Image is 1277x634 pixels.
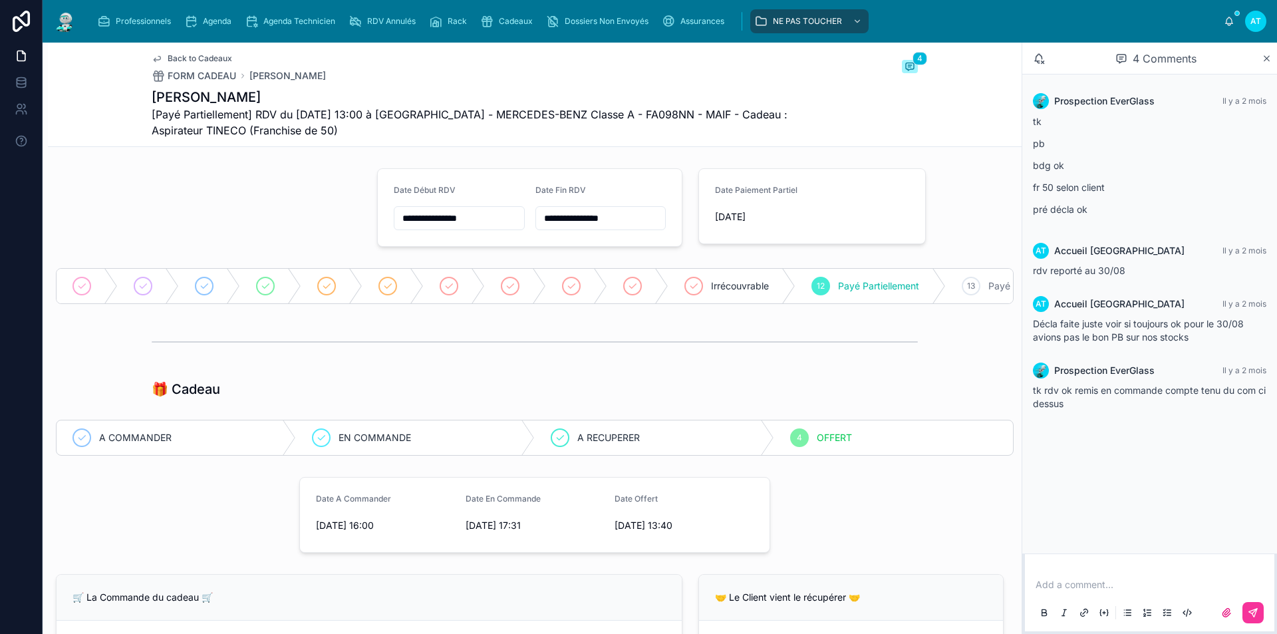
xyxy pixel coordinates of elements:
[1133,51,1197,67] span: 4 Comments
[93,9,180,33] a: Professionnels
[1033,202,1266,216] p: pré décla ok
[168,69,236,82] span: FORM CADEAU
[72,591,213,603] span: 🛒 La Commande du cadeau 🛒
[902,60,918,76] button: 4
[316,494,391,504] span: Date A Commander
[715,591,860,603] span: 🤝 Le Client vient le récupérer 🤝
[838,279,919,293] span: Payé Partiellement
[1250,16,1261,27] span: AT
[817,431,852,444] span: OFFERT
[152,88,818,106] h1: [PERSON_NAME]
[797,432,802,443] span: 4
[1054,364,1155,377] span: Prospection EverGlass
[394,185,456,195] span: Date Début RDV
[615,494,658,504] span: Date Offert
[1033,265,1125,276] span: rdv reporté au 30/08
[152,69,236,82] a: FORM CADEAU
[1054,297,1185,311] span: Accueil [GEOGRAPHIC_DATA]
[1222,245,1266,255] span: Il y a 2 mois
[249,69,326,82] a: [PERSON_NAME]
[203,16,231,27] span: Agenda
[116,16,171,27] span: Professionnels
[99,431,172,444] span: A COMMANDER
[988,279,1010,293] span: Payé
[1036,299,1046,309] span: AT
[1222,96,1266,106] span: Il y a 2 mois
[1054,94,1155,108] span: Prospection EverGlass
[339,431,411,444] span: EN COMMANDE
[1033,114,1266,128] p: tk
[1033,180,1266,194] p: fr 50 selon client
[658,9,734,33] a: Assurances
[367,16,416,27] span: RDV Annulés
[565,16,648,27] span: Dossiers Non Envoyés
[1033,158,1266,172] p: bdg ok
[448,16,467,27] span: Rack
[1222,299,1266,309] span: Il y a 2 mois
[1033,136,1266,150] p: pb
[1054,244,1185,257] span: Accueil [GEOGRAPHIC_DATA]
[711,279,769,293] span: Irrécouvrable
[773,16,842,27] span: NE PAS TOUCHER
[241,9,345,33] a: Agenda Technicien
[263,16,335,27] span: Agenda Technicien
[425,9,476,33] a: Rack
[466,494,541,504] span: Date En Commande
[466,519,605,532] span: [DATE] 17:31
[817,281,825,291] span: 12
[542,9,658,33] a: Dossiers Non Envoyés
[345,9,425,33] a: RDV Annulés
[1033,318,1244,343] span: Décla faite juste voir si toujours ok pour le 30/08 avions pas le bon PB sur nos stocks
[967,281,975,291] span: 13
[152,106,818,138] span: [Payé Partiellement] RDV du [DATE] 13:00 à [GEOGRAPHIC_DATA] - MERCEDES-BENZ Classe A - FA098NN -...
[535,185,586,195] span: Date Fin RDV
[615,519,754,532] span: [DATE] 13:40
[913,52,927,65] span: 4
[715,185,797,195] span: Date Paiement Partiel
[152,53,232,64] a: Back to Cadeaux
[53,11,77,32] img: App logo
[499,16,533,27] span: Cadeaux
[180,9,241,33] a: Agenda
[168,53,232,64] span: Back to Cadeaux
[680,16,724,27] span: Assurances
[152,380,220,398] h1: 🎁 Cadeau
[476,9,542,33] a: Cadeaux
[577,431,640,444] span: A RECUPERER
[1036,245,1046,256] span: AT
[88,7,1224,36] div: scrollable content
[316,519,455,532] span: [DATE] 16:00
[1222,365,1266,375] span: Il y a 2 mois
[715,210,909,224] span: [DATE]
[1033,385,1266,409] span: tk rdv ok remis en commande compte tenu du com ci dessus
[750,9,869,33] a: NE PAS TOUCHER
